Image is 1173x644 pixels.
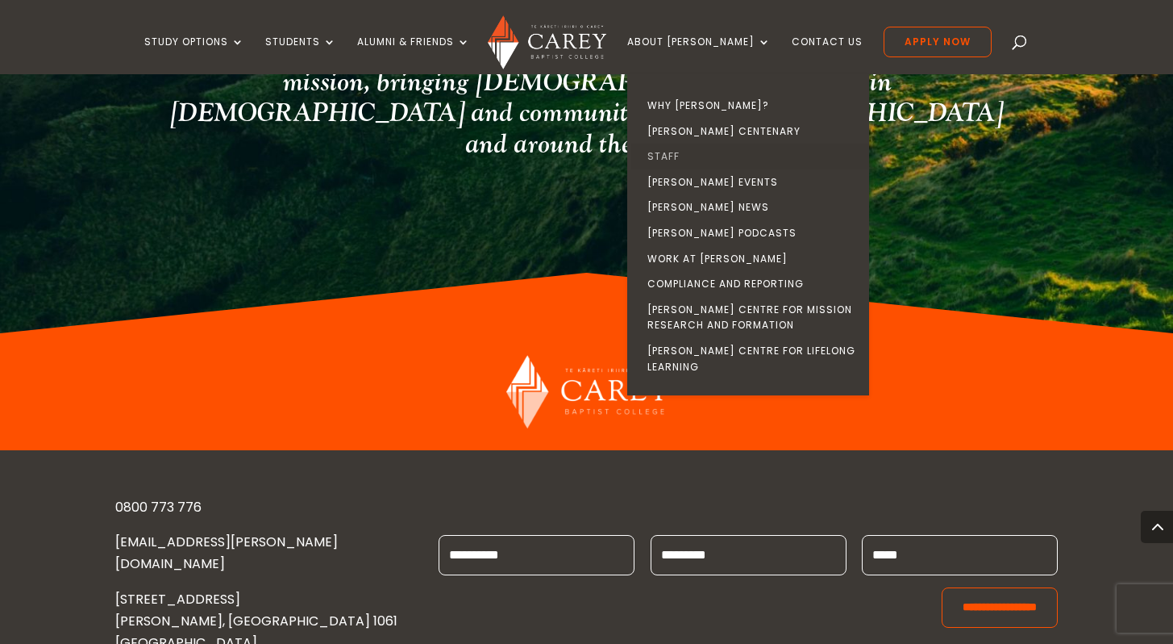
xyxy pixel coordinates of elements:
a: Contact Us [792,36,863,74]
a: [PERSON_NAME] Events [631,169,873,195]
a: Alumni & Friends [357,36,470,74]
a: Staff [631,144,873,169]
a: [PERSON_NAME] Centre for Mission Research and Formation [631,297,873,338]
img: Carey Baptist College [488,15,606,69]
a: Study Options [144,36,244,74]
img: Carey Baptist College [506,355,668,429]
a: Compliance and Reporting [631,271,873,297]
a: Apply Now [884,27,992,57]
a: Work at [PERSON_NAME] [631,246,873,272]
a: [PERSON_NAME] News [631,194,873,220]
a: Students [265,36,336,74]
a: About [PERSON_NAME] [627,36,771,74]
a: [EMAIL_ADDRESS][PERSON_NAME][DOMAIN_NAME] [115,533,338,573]
a: Why [PERSON_NAME]? [631,93,873,119]
a: Carey Baptist College [506,415,668,433]
a: [PERSON_NAME] Centenary [631,119,873,144]
a: 0800 773 776 [115,498,202,516]
a: [PERSON_NAME] Podcasts [631,220,873,246]
a: [PERSON_NAME] Centre for Lifelong Learning [631,338,873,379]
